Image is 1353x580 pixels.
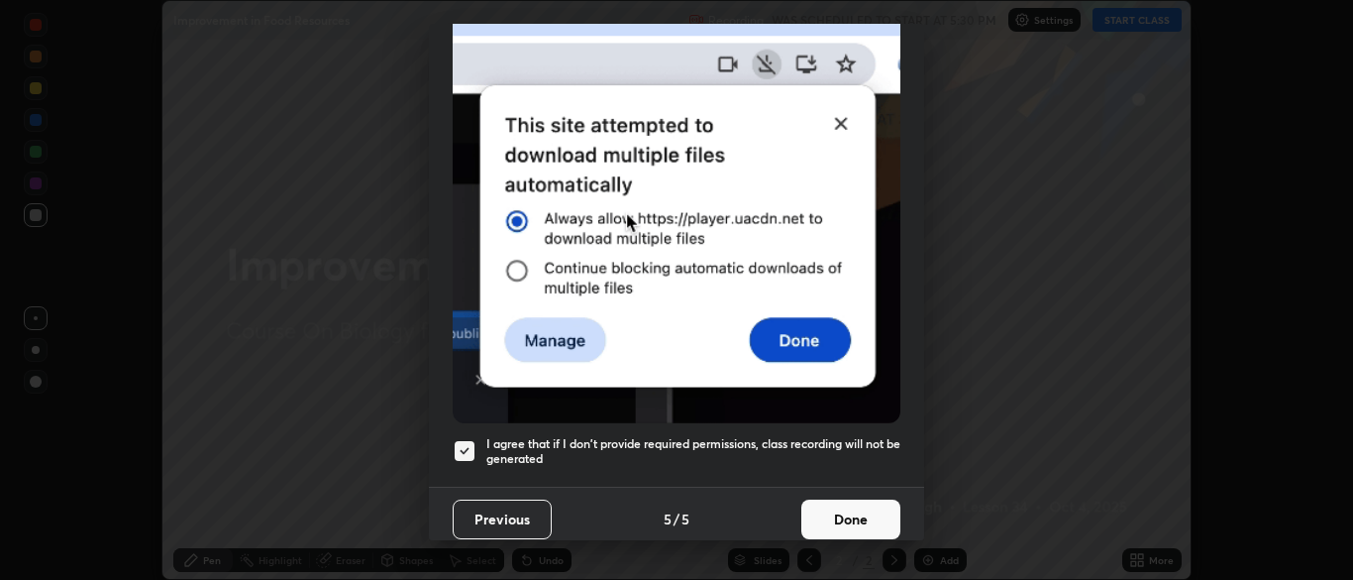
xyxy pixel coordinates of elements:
[486,436,900,467] h5: I agree that if I don't provide required permissions, class recording will not be generated
[681,509,689,529] h4: 5
[801,500,900,539] button: Done
[664,509,672,529] h4: 5
[674,509,679,529] h4: /
[453,500,552,539] button: Previous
